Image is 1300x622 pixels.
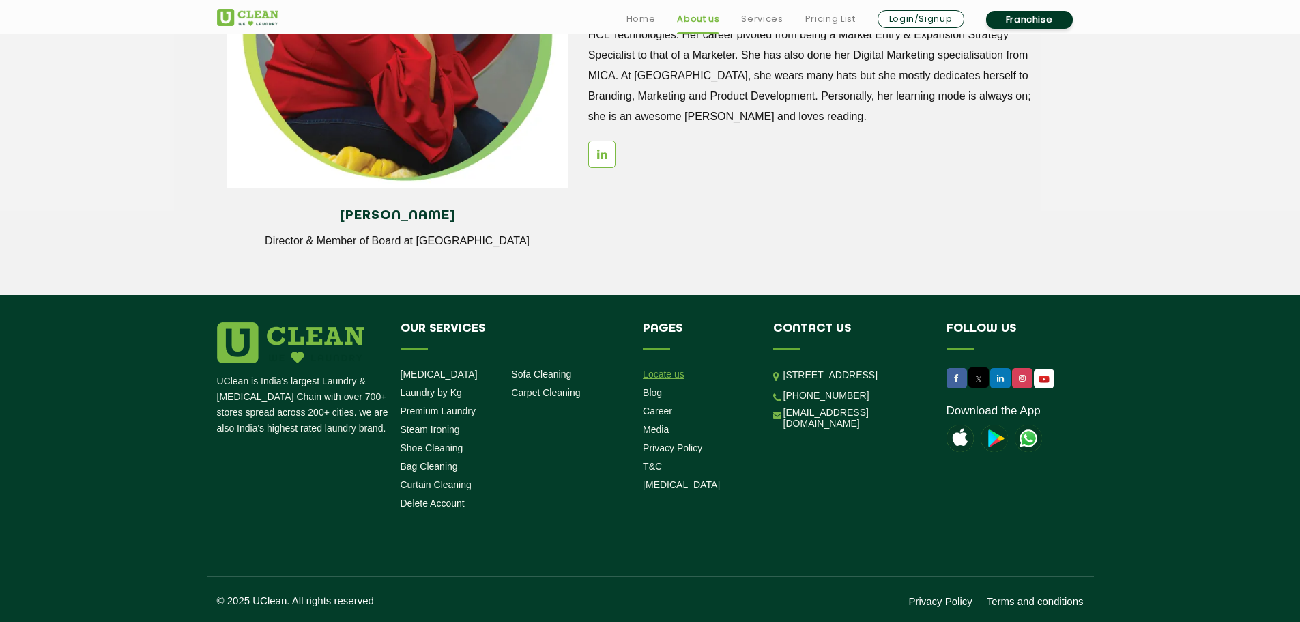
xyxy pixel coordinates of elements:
h4: Contact us [773,322,926,348]
h4: Our Services [401,322,623,348]
a: Login/Signup [878,10,964,28]
a: Bag Cleaning [401,461,458,472]
a: Carpet Cleaning [511,387,580,398]
a: [PHONE_NUMBER] [783,390,869,401]
a: Curtain Cleaning [401,479,472,490]
a: Home [626,11,656,27]
img: UClean Laundry and Dry Cleaning [1035,372,1053,386]
h4: [PERSON_NAME] [237,208,558,223]
a: Shoe Cleaning [401,442,463,453]
a: Download the App [947,404,1041,418]
h4: Follow us [947,322,1067,348]
a: Career [643,406,672,416]
a: Delete Account [401,498,465,509]
a: Franchise [986,11,1073,29]
a: Laundry by Kg [401,387,462,398]
a: [MEDICAL_DATA] [643,479,720,490]
p: UClean is India's largest Laundry & [MEDICAL_DATA] Chain with over 700+ stores spread across 200+... [217,373,390,436]
a: [EMAIL_ADDRESS][DOMAIN_NAME] [783,407,926,429]
p: [STREET_ADDRESS] [783,367,926,383]
a: Premium Laundry [401,406,476,416]
a: Steam Ironing [401,424,460,435]
a: Services [741,11,783,27]
h4: Pages [643,322,753,348]
a: Privacy Policy [908,595,972,607]
a: [MEDICAL_DATA] [401,369,478,380]
a: Blog [643,387,662,398]
a: Locate us [643,369,684,380]
img: playstoreicon.png [981,425,1008,452]
a: Pricing List [805,11,856,27]
img: UClean Laundry and Dry Cleaning [217,9,278,26]
img: logo.png [217,322,364,363]
p: Director & Member of Board at [GEOGRAPHIC_DATA] [237,235,558,247]
a: Terms and conditions [987,595,1084,607]
img: apple-icon.png [947,425,974,452]
a: Media [643,424,669,435]
p: © 2025 UClean. All rights reserved [217,595,650,606]
a: Privacy Policy [643,442,702,453]
img: UClean Laundry and Dry Cleaning [1015,425,1042,452]
a: T&C [643,461,662,472]
a: About us [677,11,719,27]
a: Sofa Cleaning [511,369,571,380]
